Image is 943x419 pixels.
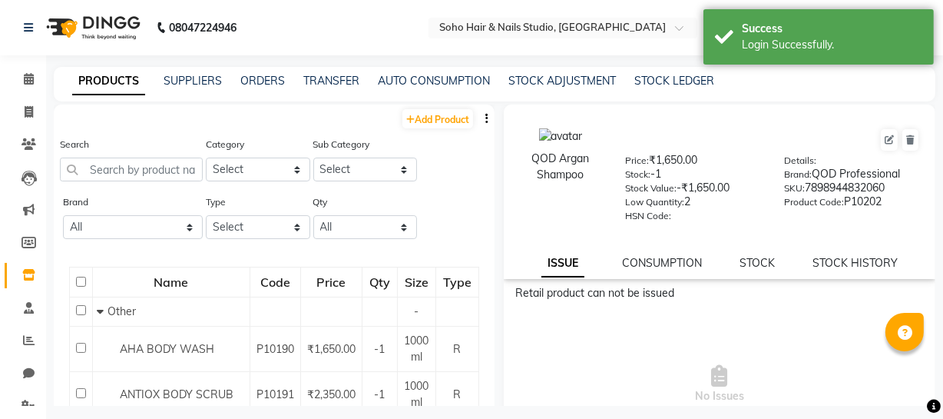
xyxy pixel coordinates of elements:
[399,268,435,296] div: Size
[97,304,108,318] span: Collapse Row
[39,6,144,49] img: logo
[164,74,222,88] a: SUPPLIERS
[454,387,462,401] span: R
[625,209,671,223] label: HSN Code:
[784,168,812,181] label: Brand:
[625,195,684,209] label: Low Quantity:
[437,268,478,296] div: Type
[72,68,145,95] a: PRODUCTS
[625,168,650,181] label: Stock:
[302,268,361,296] div: Price
[60,158,203,181] input: Search by product name or code
[60,138,89,151] label: Search
[405,334,429,364] span: 1000 ml
[784,181,805,195] label: SKU:
[378,74,490,88] a: AUTO CONSUMPTION
[625,154,649,168] label: Price:
[634,74,714,88] a: STOCK LEDGER
[313,195,328,209] label: Qty
[63,195,88,209] label: Brand
[307,342,356,356] span: ₹1,650.00
[454,342,462,356] span: R
[625,180,761,201] div: -₹1,650.00
[625,166,761,188] div: -1
[539,128,583,145] img: avatar
[784,195,844,209] label: Product Code:
[740,256,775,270] a: STOCK
[120,342,214,356] span: AHA BODY WASH
[784,154,816,168] label: Details:
[622,256,702,270] a: CONSUMPTION
[515,285,924,301] div: Retail product can not be issued
[405,379,429,409] span: 1000 ml
[108,304,136,318] span: Other
[256,342,294,356] span: P10190
[742,37,922,53] div: Login Successfully.
[812,256,898,270] a: STOCK HISTORY
[251,268,299,296] div: Code
[541,250,584,278] a: ISSUE
[169,6,237,49] b: 08047224946
[303,74,359,88] a: TRANSFER
[625,152,761,174] div: ₹1,650.00
[784,166,920,188] div: QOD Professional
[784,180,920,201] div: 7898944832060
[508,74,616,88] a: STOCK ADJUSTMENT
[519,151,602,183] div: QOD Argan Shampoo
[206,195,226,209] label: Type
[415,304,419,318] span: -
[120,387,233,401] span: ANTIOX BODY SCRUB
[375,342,385,356] span: -1
[313,138,370,151] label: Sub Category
[240,74,285,88] a: ORDERS
[206,138,244,151] label: Category
[402,109,473,128] a: Add Product
[625,181,677,195] label: Stock Value:
[625,194,761,215] div: 2
[307,387,356,401] span: ₹2,350.00
[94,268,249,296] div: Name
[742,21,922,37] div: Success
[256,387,294,401] span: P10191
[363,268,396,296] div: Qty
[375,387,385,401] span: -1
[784,194,920,215] div: P10202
